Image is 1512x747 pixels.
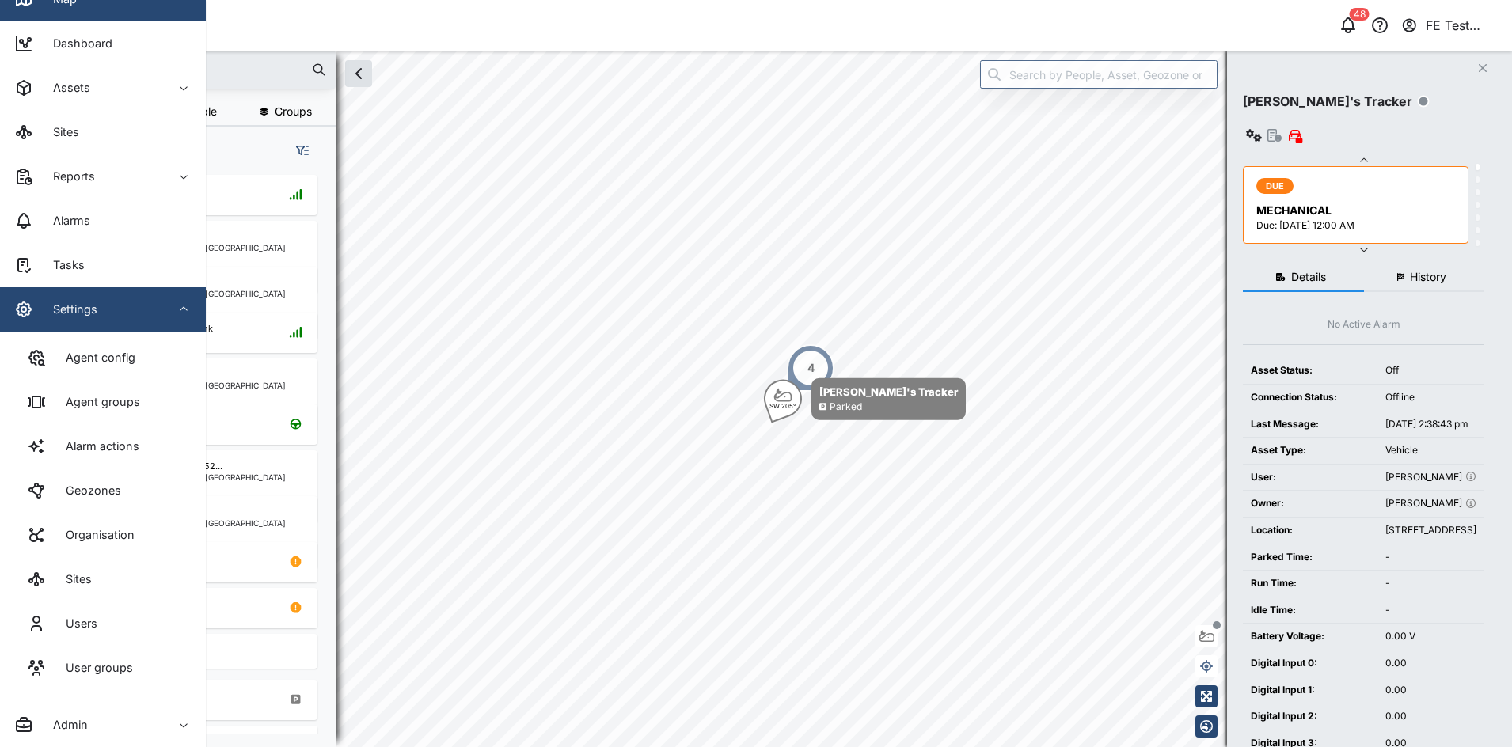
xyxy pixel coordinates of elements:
div: Last Message: [1251,417,1370,432]
div: Connection Status: [1251,390,1370,405]
div: MECHANICAL [1256,202,1458,219]
div: SW 205° [769,403,796,409]
div: Organisation [54,526,135,544]
div: FE Test Admin [1426,16,1499,36]
div: [PERSON_NAME]'s Tracker [819,384,958,400]
div: Off [1385,363,1476,378]
a: Organisation [13,513,193,557]
div: Offline [1385,390,1476,405]
div: 0.00 [1385,683,1476,698]
div: Map marker [787,344,834,392]
a: Alarm actions [13,424,193,468]
div: Battery Voltage: [1251,629,1370,644]
div: Alarms [41,212,90,229]
a: Geozones [13,468,193,513]
div: Agent groups [54,393,140,411]
div: Asset Type: [1251,443,1370,458]
div: Asset Status: [1251,363,1370,378]
div: No Active Alarm [1328,317,1400,332]
div: Alarm actions [54,438,139,455]
div: Owner: [1251,496,1370,511]
div: [PERSON_NAME] [1385,496,1476,511]
div: [STREET_ADDRESS] [1385,523,1476,538]
button: FE Test Admin [1400,14,1499,36]
a: Sites [13,557,193,601]
div: - [1385,603,1476,618]
div: Run Time: [1251,576,1370,591]
div: Location: [1251,523,1370,538]
div: Reports [41,168,95,185]
span: History [1410,271,1446,282]
div: Parked Time: [1251,550,1370,565]
canvas: Map [51,51,1512,747]
div: Assets [41,79,90,97]
div: Idle Time: [1251,603,1370,618]
div: 48 [1350,8,1370,21]
div: Sites [54,571,92,588]
div: 4 [807,359,815,377]
div: Admin [41,716,88,734]
div: User groups [54,659,133,677]
div: Vehicle [1385,443,1476,458]
div: Digital Input 2: [1251,709,1370,724]
div: Tasks [41,256,85,274]
a: User groups [13,646,193,690]
div: User: [1251,470,1370,485]
div: Digital Input 1: [1251,683,1370,698]
div: [DATE] 2:38:43 pm [1385,417,1476,432]
div: Map marker [764,378,966,420]
div: Users [54,615,97,632]
div: 0.00 [1385,656,1476,671]
div: Settings [41,301,97,318]
a: Agent config [13,336,193,380]
div: [PERSON_NAME]'s Tracker [1243,92,1412,112]
input: Search by People, Asset, Geozone or Place [980,60,1218,89]
div: Geozones [54,482,121,499]
div: [PERSON_NAME] [1385,470,1476,485]
a: Agent groups [13,380,193,424]
a: Users [13,601,193,646]
div: - [1385,550,1476,565]
div: Agent config [54,349,135,366]
div: 0.00 [1385,709,1476,724]
div: Due: [DATE] 12:00 AM [1256,218,1458,233]
span: Details [1291,271,1326,282]
div: Parked [830,400,862,415]
span: DUE [1266,179,1285,193]
div: - [1385,576,1476,591]
div: Sites [41,123,79,141]
div: Dashboard [41,35,112,52]
div: Digital Input 0: [1251,656,1370,671]
span: Groups [275,106,312,117]
div: 0.00 V [1385,629,1476,644]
